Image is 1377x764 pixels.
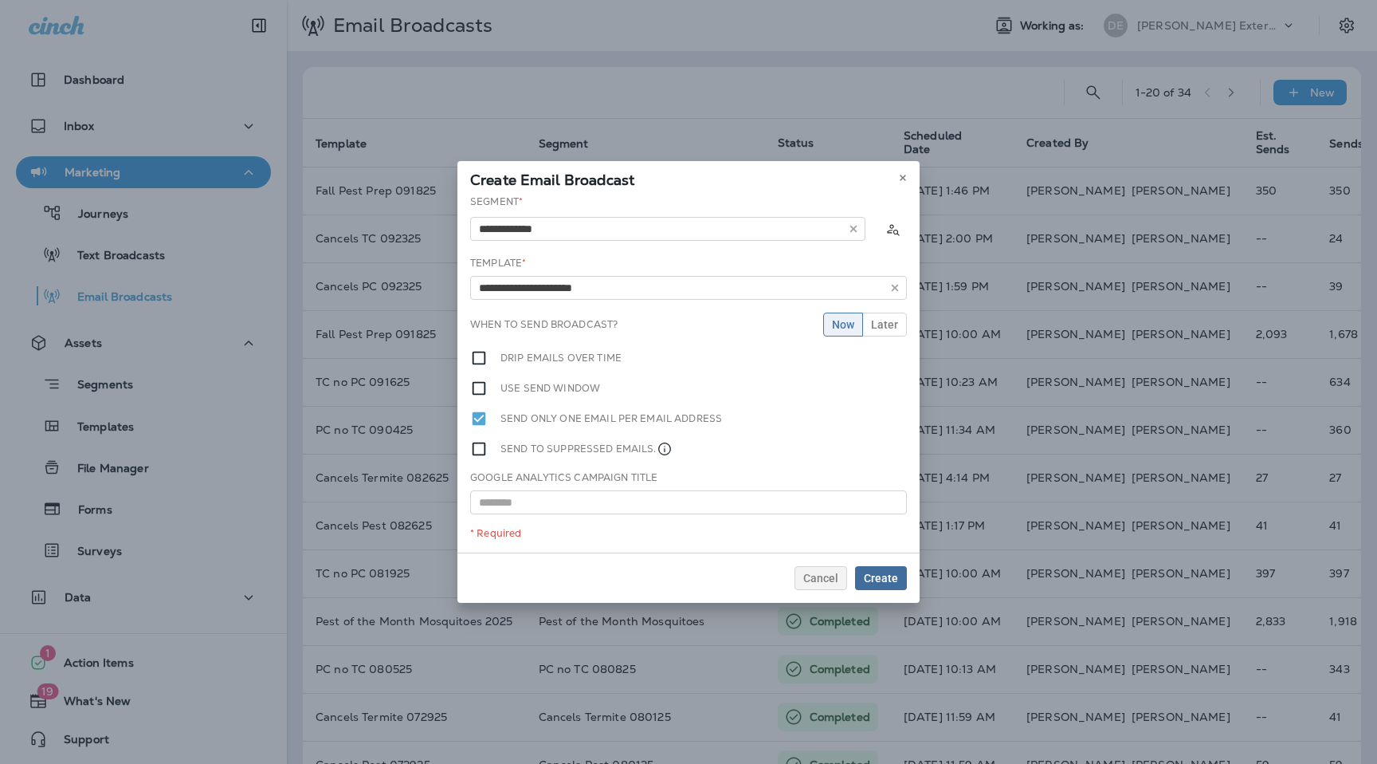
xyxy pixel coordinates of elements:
label: Segment [470,195,523,208]
span: Later [871,319,898,330]
button: Now [823,313,863,337]
div: Create Email Broadcast [457,161,920,195]
label: Drip emails over time [500,349,622,367]
button: Create [855,566,907,590]
label: Send only one email per email address [500,410,722,427]
label: Template [470,257,526,270]
button: Cancel [794,566,847,590]
button: Later [862,313,907,337]
label: Google Analytics Campaign Title [470,471,657,484]
span: Cancel [803,573,838,584]
button: Calculate the estimated number of emails to be sent based on selected segment. (This could take a... [878,215,907,243]
span: Now [832,319,854,330]
label: Send to suppressed emails. [500,440,673,458]
label: When to send broadcast? [470,318,618,331]
div: * Required [470,527,907,540]
label: Use send window [500,380,600,397]
span: Create [864,573,898,584]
